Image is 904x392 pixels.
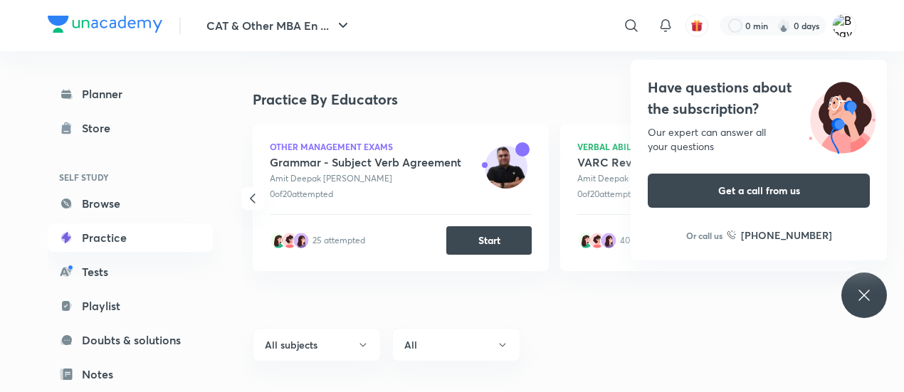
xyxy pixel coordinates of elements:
[690,19,703,32] img: avatar
[312,234,365,247] div: 25 attempted
[777,18,791,33] img: streak
[48,223,213,252] a: Practice
[293,232,310,249] img: avatar
[577,188,700,201] div: 0 of 20 attempted
[832,14,856,38] img: Bhavna Devnath
[577,232,594,249] img: avatar
[270,172,461,185] div: Amit Deepak [PERSON_NAME]
[620,234,673,247] div: 40 attempted
[48,80,213,108] a: Planner
[198,11,360,40] button: CAT & Other MBA En ...
[485,146,527,189] img: avatar
[446,226,532,255] button: Start
[648,77,870,120] h4: Have questions about the subscription?
[48,360,213,388] a: Notes
[589,232,606,249] img: avatar
[270,232,287,249] img: avatar
[48,114,213,142] a: Store
[48,165,213,189] h6: SELF STUDY
[48,326,213,354] a: Doubts & solutions
[648,125,870,154] div: Our expert can answer all your questions
[48,292,213,320] a: Playlist
[270,142,461,151] span: Other Management Exams
[270,155,461,169] div: Grammar - Subject Verb Agreement
[686,229,722,242] p: Or call us
[48,16,162,36] a: Company Logo
[577,155,700,169] div: VARC Revision 1
[281,232,298,249] img: avatar
[727,228,832,243] a: [PHONE_NUMBER]
[253,328,381,361] button: All subjects
[48,258,213,286] a: Tests
[253,89,856,110] h4: Practice By Educators
[685,14,708,37] button: avatar
[577,172,700,185] div: Amit Deepak [PERSON_NAME]
[392,328,520,361] button: All
[648,174,870,208] button: Get a call from us
[48,16,162,33] img: Company Logo
[600,232,617,249] img: avatar
[741,228,832,243] h6: [PHONE_NUMBER]
[82,120,119,137] div: Store
[48,189,213,218] a: Browse
[270,188,461,201] div: 0 of 20 attempted
[577,142,700,151] span: Verbal Ability and RC
[797,77,887,154] img: ttu_illustration_new.svg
